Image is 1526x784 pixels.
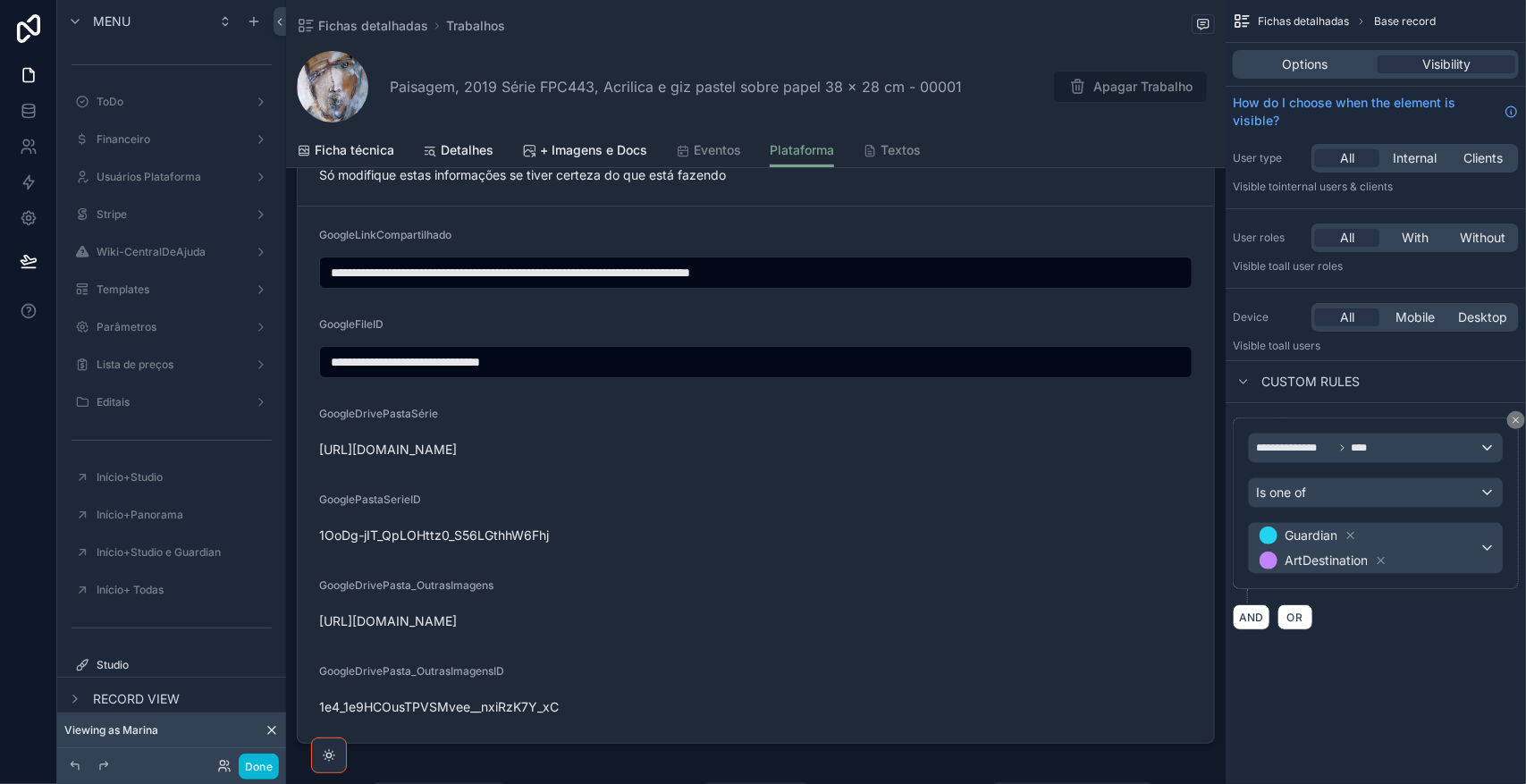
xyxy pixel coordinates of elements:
[97,207,247,222] label: Stripe
[770,141,834,159] span: Plataforma
[1256,484,1306,502] span: Is one of
[1285,527,1337,544] span: Guardian
[1285,552,1368,569] span: ArtDestination
[1463,149,1503,167] span: Clients
[540,141,647,159] span: + Imagens e Docs
[239,754,279,780] button: Done
[97,583,272,597] label: Início+ Todas
[1340,229,1354,247] span: All
[863,134,921,170] a: Textos
[1233,231,1304,245] label: User roles
[97,170,247,184] label: Usuários Plataforma
[676,134,741,170] a: Eventos
[1374,14,1436,29] span: Base record
[68,200,275,229] a: Stripe
[68,538,275,567] a: Início+Studio e Guardian
[93,690,180,708] span: Record view
[1261,373,1360,391] span: Custom rules
[297,17,428,35] a: Fichas detalhadas
[1233,151,1304,165] label: User type
[1233,604,1270,630] button: AND
[68,88,275,116] a: ToDo
[1258,14,1349,29] span: Fichas detalhadas
[64,723,158,738] span: Viewing as Marina
[1278,180,1393,193] span: Internal users & clients
[1283,55,1328,73] span: Options
[1394,149,1437,167] span: Internal
[68,238,275,266] a: Wiki-CentralDeAjuda
[770,134,834,168] a: Plataforma
[1233,94,1497,130] span: How do I choose when the element is visible?
[423,134,493,170] a: Detalhes
[1278,339,1320,352] span: all users
[1233,94,1519,130] a: How do I choose when the element is visible?
[1340,308,1354,326] span: All
[97,320,247,334] label: Parâmetros
[97,245,247,259] label: Wiki-CentralDeAjuda
[1248,522,1504,574] button: GuardianArtDestination
[97,658,272,672] label: Studio
[97,358,247,372] label: Lista de preços
[1422,55,1471,73] span: Visibility
[1395,308,1435,326] span: Mobile
[68,501,275,529] a: Início+Panorama
[1233,180,1519,194] p: Visible to
[68,125,275,154] a: Financeiro
[1277,604,1313,630] button: OR
[97,545,272,560] label: Início+Studio e Guardian
[68,275,275,304] a: Templates
[1233,339,1519,353] p: Visible to
[97,508,272,522] label: Início+Panorama
[68,576,275,604] a: Início+ Todas
[1233,259,1519,274] p: Visible to
[97,470,272,485] label: Início+Studio
[315,141,394,159] span: Ficha técnica
[68,350,275,379] a: Lista de preços
[1402,229,1429,247] span: With
[1278,259,1343,273] span: All user roles
[446,17,505,35] a: Trabalhos
[97,395,247,409] label: Editais
[318,17,428,35] span: Fichas detalhadas
[97,95,247,109] label: ToDo
[1459,308,1508,326] span: Desktop
[522,134,647,170] a: + Imagens e Docs
[68,313,275,341] a: Parâmetros
[1233,310,1304,325] label: Device
[68,163,275,191] a: Usuários Plataforma
[1248,477,1504,508] button: Is one of
[1284,611,1307,624] span: OR
[390,76,962,97] span: Paisagem, 2019 Série FPC443, Acrilica e giz pastel sobre papel 38 x 28 cm - 00001
[68,651,275,679] a: Studio
[694,141,741,159] span: Eventos
[441,141,493,159] span: Detalhes
[97,132,247,147] label: Financeiro
[68,388,275,417] a: Editais
[881,141,921,159] span: Textos
[297,134,394,170] a: Ficha técnica
[93,13,131,30] span: Menu
[1461,229,1506,247] span: Without
[97,282,247,297] label: Templates
[68,463,275,492] a: Início+Studio
[1340,149,1354,167] span: All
